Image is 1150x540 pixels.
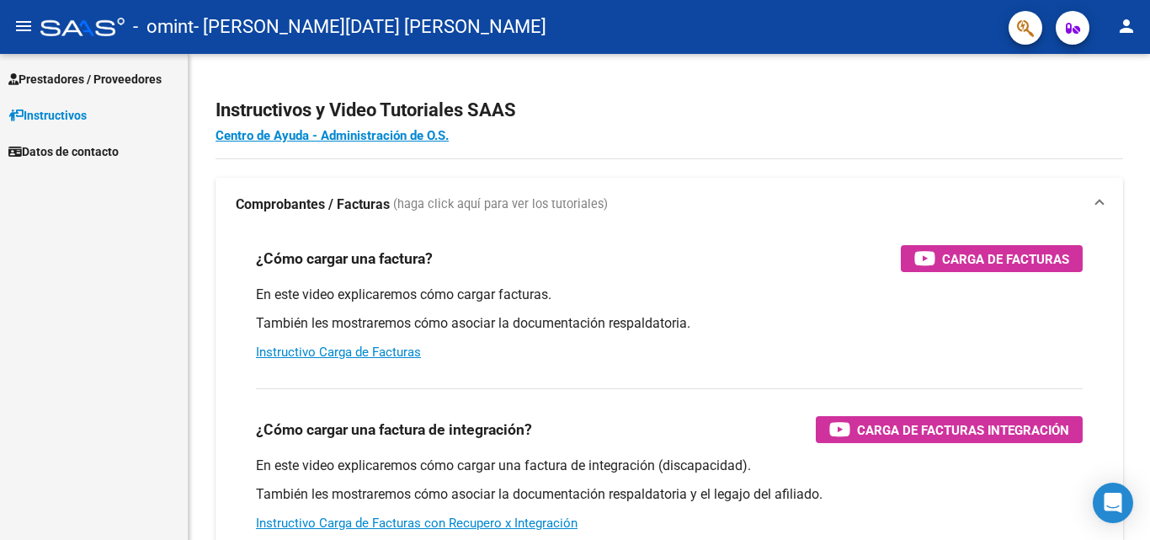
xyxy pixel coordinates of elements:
[13,16,34,36] mat-icon: menu
[1116,16,1137,36] mat-icon: person
[256,457,1083,475] p: En este video explicaremos cómo cargar una factura de integración (discapacidad).
[8,142,119,161] span: Datos de contacto
[256,345,421,360] a: Instructivo Carga de Facturas
[256,247,433,270] h3: ¿Cómo cargar una factura?
[236,195,390,214] strong: Comprobantes / Facturas
[256,418,532,441] h3: ¿Cómo cargar una factura de integración?
[8,70,162,88] span: Prestadores / Proveedores
[216,128,449,143] a: Centro de Ayuda - Administración de O.S.
[256,286,1083,304] p: En este video explicaremos cómo cargar facturas.
[857,420,1069,441] span: Carga de Facturas Integración
[942,249,1069,270] span: Carga de Facturas
[133,8,194,45] span: - omint
[256,314,1083,333] p: También les mostraremos cómo asociar la documentación respaldatoria.
[216,94,1123,126] h2: Instructivos y Video Tutoriales SAAS
[216,178,1123,232] mat-expansion-panel-header: Comprobantes / Facturas (haga click aquí para ver los tutoriales)
[256,485,1083,504] p: También les mostraremos cómo asociar la documentación respaldatoria y el legajo del afiliado.
[393,195,608,214] span: (haga click aquí para ver los tutoriales)
[8,106,87,125] span: Instructivos
[194,8,546,45] span: - [PERSON_NAME][DATE] [PERSON_NAME]
[256,516,578,531] a: Instructivo Carga de Facturas con Recupero x Integración
[816,416,1083,443] button: Carga de Facturas Integración
[901,245,1083,272] button: Carga de Facturas
[1093,483,1133,523] div: Open Intercom Messenger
